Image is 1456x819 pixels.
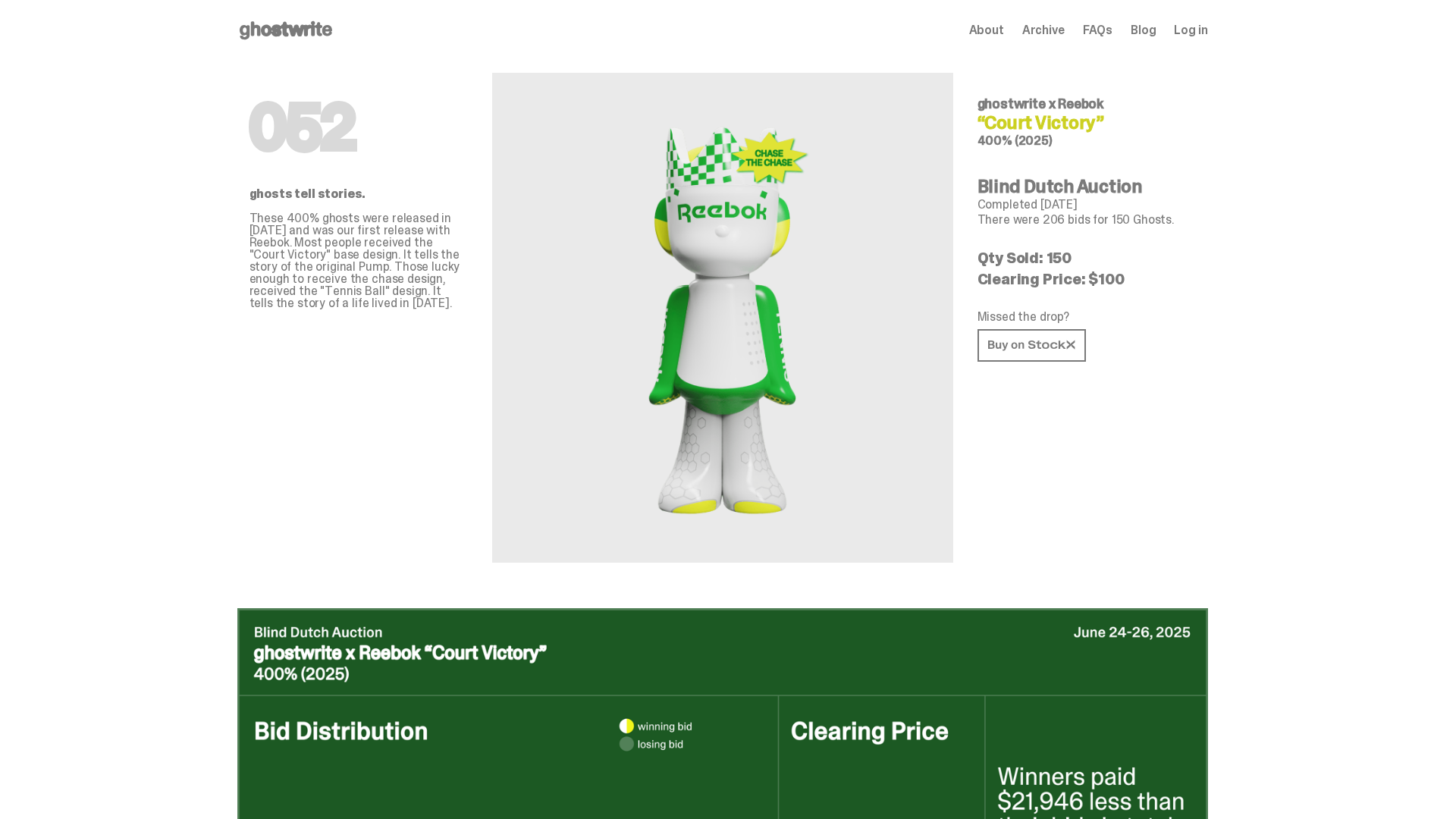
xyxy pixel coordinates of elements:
[1131,24,1156,36] a: Blog
[977,271,1196,287] p: Clearing Price: $100
[977,199,1196,211] p: Completed [DATE]
[977,250,1196,265] p: Qty Sold: 150
[1174,24,1207,36] a: Log in
[977,114,1196,132] h4: “Court Victory”
[249,188,468,200] p: ghosts tell stories.
[249,212,468,309] p: These 400% ghosts were released in [DATE] and was our first release with Reebok. Most people rece...
[977,214,1196,226] p: There were 206 bids for 150 Ghosts.
[1022,24,1065,36] a: Archive
[1083,24,1112,36] a: FAQs
[632,109,813,526] img: Reebok&ldquo;Court Victory&rdquo;
[977,177,1196,196] h4: Blind Dutch Auction
[969,24,1004,36] a: About
[249,97,468,158] h1: 052
[977,311,1196,323] p: Missed the drop?
[977,95,1104,113] span: ghostwrite x Reebok
[977,133,1053,149] span: 400% (2025)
